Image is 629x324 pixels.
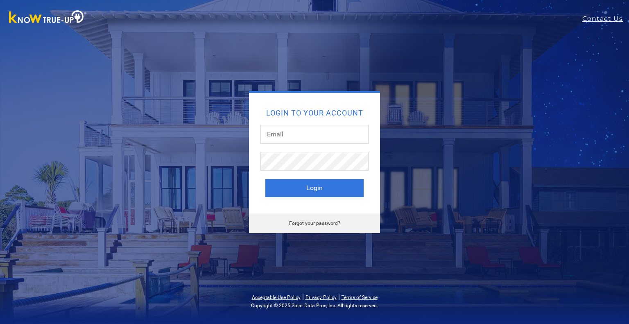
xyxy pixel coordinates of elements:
[342,295,378,300] a: Terms of Service
[582,14,629,24] a: Contact Us
[302,293,304,301] span: |
[5,9,91,27] img: Know True-Up
[260,125,369,144] input: Email
[338,293,340,301] span: |
[265,179,364,197] button: Login
[289,220,340,226] a: Forgot your password?
[252,295,301,300] a: Acceptable Use Policy
[265,109,364,117] h2: Login to your account
[305,295,337,300] a: Privacy Policy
